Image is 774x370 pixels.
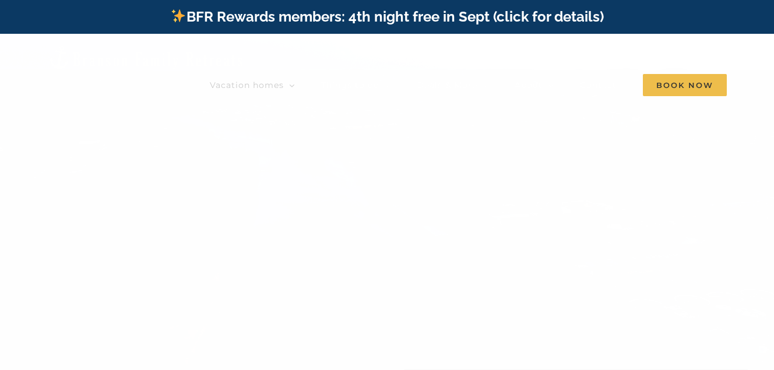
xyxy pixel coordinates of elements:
[47,44,245,71] img: Branson Family Retreats Logo
[580,73,617,97] a: Contact
[643,74,727,96] span: Book Now
[210,73,295,97] a: Vacation homes
[210,73,727,97] nav: Main Menu
[170,8,603,25] a: BFR Rewards members: 4th night free in Sept (click for details)
[515,73,554,97] a: About
[210,81,284,89] span: Vacation homes
[171,9,185,23] img: ✨
[643,73,727,97] a: Book Now
[417,81,477,89] span: Deals & More
[580,81,617,89] span: Contact
[417,73,488,97] a: Deals & More
[321,81,379,89] span: Things to do
[515,81,543,89] span: About
[321,73,390,97] a: Things to do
